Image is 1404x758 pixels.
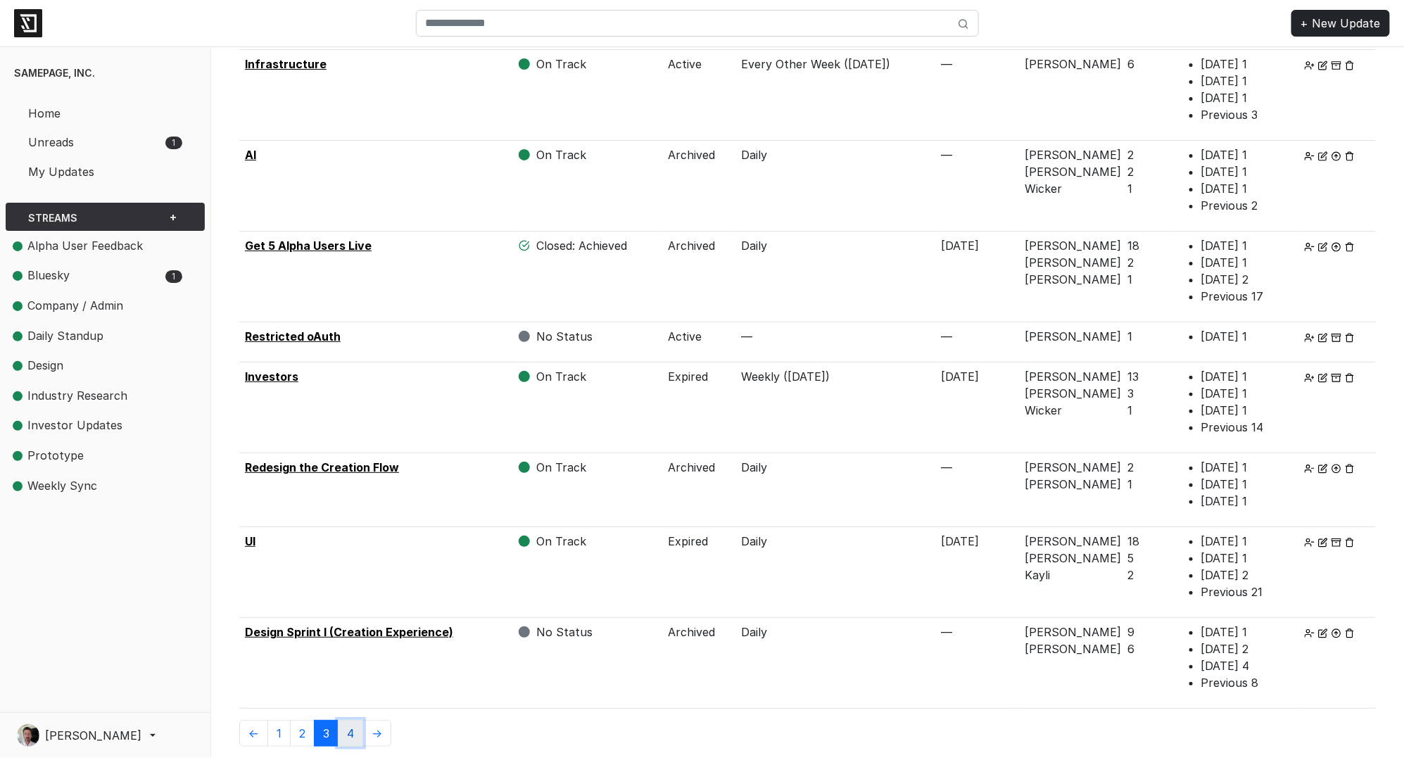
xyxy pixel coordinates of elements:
span: Investor Updates [27,418,122,432]
span: [DATE] [1201,477,1239,491]
span: Daily Standup [13,327,162,346]
td: Expired [663,362,736,453]
span: [DATE] [1201,625,1239,639]
a: Industry Research [6,381,194,411]
span: 8 [1252,676,1259,690]
td: Archived [663,618,736,709]
span: 1 [1243,551,1248,565]
span: 1 [165,270,182,283]
span: 1 [1243,460,1248,474]
a: UI [245,534,255,548]
span: 2 [1128,146,1134,163]
span: 4 [1243,659,1250,673]
a: Home [17,98,194,127]
span: Alpha User Feedback [13,237,162,255]
span: [PERSON_NAME] [1025,328,1125,345]
span: 1 [1243,91,1248,105]
span: [DATE] [1201,642,1239,656]
span: 1 [1243,148,1248,162]
span: No Status [536,329,593,343]
td: — [936,618,1020,709]
span: 1 [1128,402,1133,419]
span: 5 [1128,550,1134,567]
span: [PERSON_NAME] [1025,550,1125,567]
span: Wicker [1025,402,1125,419]
span: [PERSON_NAME] [1025,640,1125,657]
span: [DATE] [1201,329,1239,343]
span: Weekly Sync [27,479,97,493]
span: [PERSON_NAME] [1025,385,1125,402]
span: [DATE] [1201,403,1239,417]
span: [DATE] [1201,272,1239,286]
span: [DATE] [1201,534,1239,548]
span: 14 [1252,420,1264,434]
span: On Track [536,460,586,474]
a: ← [239,720,268,747]
span: 3 [1252,108,1258,122]
a: Restricted oAuth [245,329,341,343]
span: 13 [1128,368,1139,385]
span: 21 [1252,585,1263,599]
span: [PERSON_NAME] [1025,459,1125,476]
a: 1 [267,720,291,747]
span: Prototype [27,448,84,462]
span: Industry Research [13,387,162,405]
span: Industry Research [27,389,127,403]
span: [PERSON_NAME] [1025,368,1125,385]
span: [PERSON_NAME] [1025,624,1125,640]
a: Get 5 Alpha Users Live [245,239,372,253]
span: [PERSON_NAME] [1025,56,1125,72]
a: → [362,720,391,747]
span: Alpha User Feedback [27,239,143,253]
span: + [165,209,181,225]
span: Closed: Achieved [536,239,627,253]
span: Bluesky [27,268,70,282]
td: Active [663,50,736,141]
span: [DATE] [1201,386,1239,400]
span: 1 [1243,477,1248,491]
span: [DATE] [1201,659,1239,673]
span: [PERSON_NAME] [1025,271,1125,288]
span: Previous [1201,289,1248,303]
td: Weekly ([DATE]) [735,362,936,453]
a: [PERSON_NAME] [17,724,194,747]
span: 1 [1243,182,1248,196]
span: Company / Admin [13,297,162,315]
td: — [936,322,1020,362]
span: On Track [536,57,586,71]
a: Unreads 1 [17,127,194,157]
a: 2 [290,720,315,747]
span: 3 [314,720,339,747]
a: Investor Updates [6,411,194,441]
td: Archived [663,232,736,322]
span: Previous [1201,676,1248,690]
td: Daily [735,141,936,232]
span: 1 [1243,239,1248,253]
span: 1 [1243,57,1248,71]
span: 2 [1243,568,1249,582]
span: Weekly Sync [13,477,162,495]
span: 2 [1243,272,1249,286]
span: [PERSON_NAME] [1025,476,1125,493]
a: Investors [245,369,298,384]
span: 1 [1243,494,1248,508]
span: [DATE] [1201,551,1239,565]
td: — [735,322,936,362]
span: 18 [1128,533,1140,550]
span: [DATE] [1201,460,1239,474]
span: Samepage, Inc. [14,67,95,79]
td: Expired [663,527,736,618]
a: Streams [17,203,151,231]
span: [DATE] [1201,239,1239,253]
span: [DATE] [1201,255,1239,270]
span: 2 [1243,642,1249,656]
span: [DATE] [1201,494,1239,508]
span: 1 [1243,165,1248,179]
a: Bluesky 1 [6,261,194,291]
span: 1 [1128,476,1133,493]
td: Active [663,322,736,362]
span: [PERSON_NAME] [1025,533,1125,550]
span: [DATE] [1201,91,1239,105]
span: Bluesky [13,267,162,285]
span: [DATE] [1201,568,1239,582]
